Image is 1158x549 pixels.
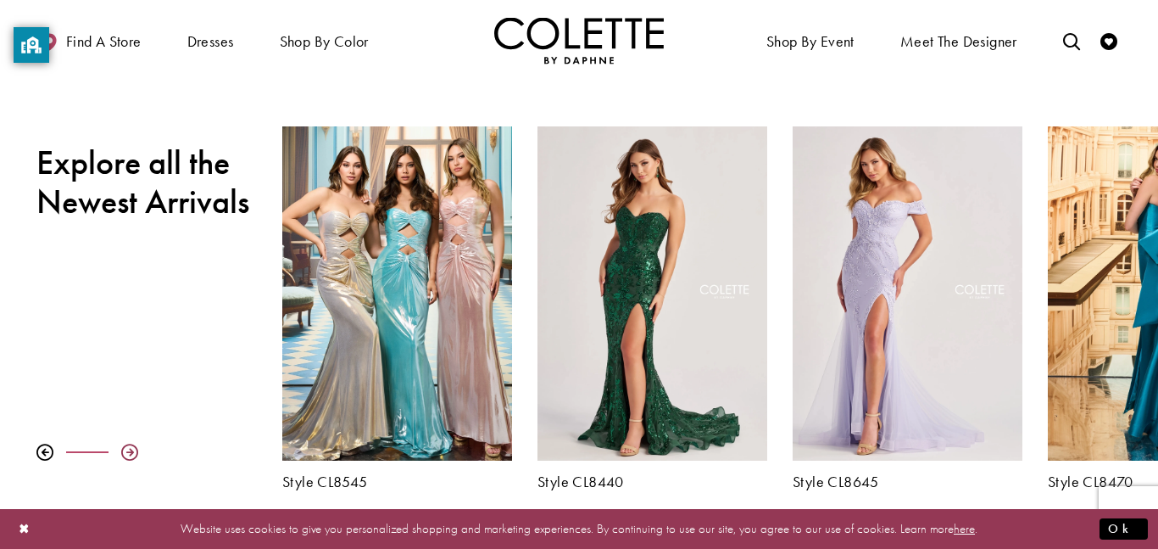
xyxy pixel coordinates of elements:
[280,33,369,50] span: Shop by color
[66,33,142,50] span: Find a store
[954,520,975,537] a: here
[494,17,664,64] a: Visit Home Page
[36,143,257,221] h2: Explore all the Newest Arrivals
[183,17,238,64] span: Dresses
[896,17,1022,64] a: Meet the designer
[537,126,767,461] a: Visit Colette by Daphne Style No. CL8440 Page
[900,33,1017,50] span: Meet the designer
[766,33,855,50] span: Shop By Event
[276,17,373,64] span: Shop by color
[282,126,512,461] a: Visit Colette by Daphne Style No. CL8545 Page
[793,126,1022,461] a: Visit Colette by Daphne Style No. CL8645 Page
[270,114,525,503] div: Colette by Daphne Style No. CL8545
[780,114,1035,503] div: Colette by Daphne Style No. CL8645
[187,33,234,50] span: Dresses
[537,473,767,490] a: Style CL8440
[1059,17,1084,64] a: Toggle search
[762,17,859,64] span: Shop By Event
[14,27,49,63] button: privacy banner
[1100,518,1148,540] button: Submit Dialog
[525,114,780,503] div: Colette by Daphne Style No. CL8440
[282,473,512,490] a: Style CL8545
[1096,17,1122,64] a: Check Wishlist
[10,514,39,544] button: Close Dialog
[793,473,1022,490] a: Style CL8645
[122,518,1036,541] p: Website uses cookies to give you personalized shopping and marketing experiences. By continuing t...
[494,17,664,64] img: Colette by Daphne
[36,17,145,64] a: Find a store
